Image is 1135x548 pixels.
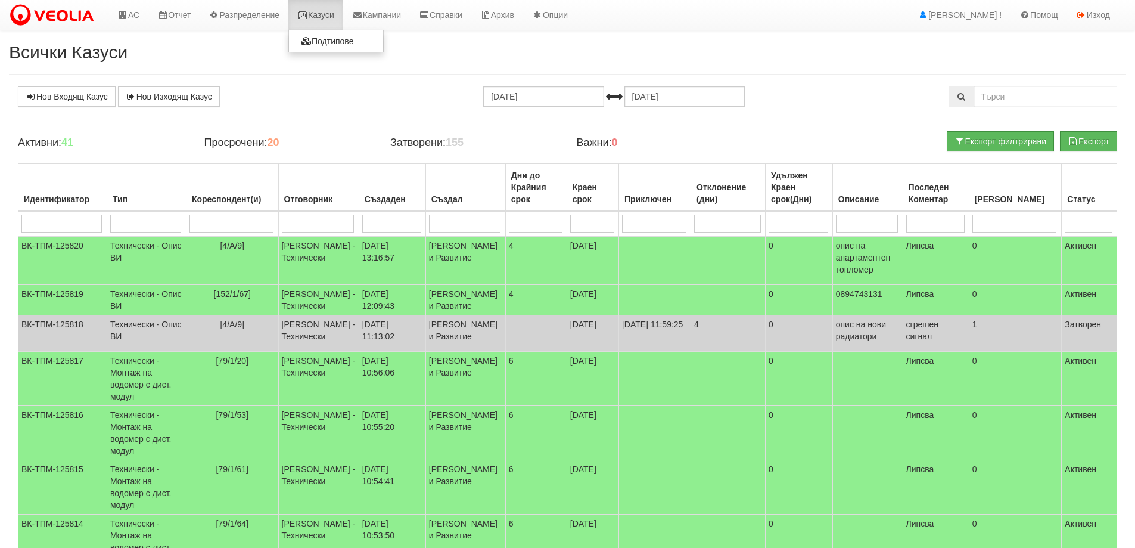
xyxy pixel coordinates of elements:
[18,86,116,107] a: Нов Входящ Казус
[18,352,107,406] td: ВК-ТПМ-125817
[836,240,900,275] p: опис на апартаментен топломер
[359,460,425,515] td: [DATE] 10:54:41
[836,318,900,342] p: опис на нови радиатори
[691,315,766,352] td: 4
[18,460,107,515] td: ВК-ТПМ-125815
[906,289,934,299] span: Липсва
[359,164,425,212] th: Създаден: No sort applied, activate to apply an ascending sort
[505,164,567,212] th: Дни до Крайния срок: No sort applied, activate to apply an ascending sort
[969,285,1062,315] td: 0
[567,285,618,315] td: [DATE]
[18,164,107,212] th: Идентификатор: No sort applied, activate to apply an ascending sort
[18,406,107,460] td: ВК-ТПМ-125816
[278,315,359,352] td: [PERSON_NAME] - Технически
[969,236,1062,285] td: 0
[220,241,244,250] span: [4/А/9]
[969,164,1062,212] th: Брой Файлове: No sort applied, activate to apply an ascending sort
[906,320,938,341] span: сгрешен сигнал
[567,164,618,212] th: Краен срок: No sort applied, activate to apply an ascending sort
[390,137,558,149] h4: Затворени:
[906,519,934,528] span: Липсва
[289,33,383,49] a: Подтипове
[576,137,744,149] h4: Важни:
[282,191,356,208] div: Отговорник
[509,465,514,474] span: 6
[362,191,422,208] div: Създаден
[509,289,514,299] span: 4
[694,179,762,208] div: Отклонение (дни)
[612,137,618,148] b: 0
[425,352,505,406] td: [PERSON_NAME] и Развитие
[691,164,766,212] th: Отклонение (дни): No sort applied, activate to apply an ascending sort
[509,167,564,208] div: Дни до Крайния срок
[9,42,1126,62] h2: Всички Казуси
[21,191,104,208] div: Идентификатор
[769,167,829,208] div: Удължен Краен срок(Дни)
[766,164,833,212] th: Удължен Краен срок(Дни): No sort applied, activate to apply an ascending sort
[189,191,275,208] div: Кореспондент(и)
[1062,406,1117,460] td: Активен
[110,191,183,208] div: Тип
[969,460,1062,515] td: 0
[836,191,900,208] div: Описание
[118,86,220,107] a: Нов Изходящ Казус
[509,356,514,366] span: 6
[278,285,359,315] td: [PERSON_NAME] - Технически
[359,315,425,352] td: [DATE] 11:13:02
[969,406,1062,460] td: 0
[1065,191,1114,208] div: Статус
[766,460,833,515] td: 0
[766,352,833,406] td: 0
[359,406,425,460] td: [DATE] 10:55:20
[425,285,505,315] td: [PERSON_NAME] и Развитие
[906,241,934,250] span: Липсва
[186,164,278,212] th: Кореспондент(и): No sort applied, activate to apply an ascending sort
[832,164,903,212] th: Описание: No sort applied, activate to apply an ascending sort
[1062,285,1117,315] td: Активен
[18,236,107,285] td: ВК-ТПМ-125820
[766,315,833,352] td: 0
[9,3,99,28] img: VeoliaLogo.png
[766,285,833,315] td: 0
[278,236,359,285] td: [PERSON_NAME] - Технически
[216,410,248,420] span: [79/1/53]
[906,356,934,366] span: Липсва
[429,191,502,208] div: Създал
[107,315,186,352] td: Технически - Опис ВИ
[278,460,359,515] td: [PERSON_NAME] - Технически
[425,460,505,515] td: [PERSON_NAME] и Развитие
[61,137,73,148] b: 41
[622,191,688,208] div: Приключен
[567,352,618,406] td: [DATE]
[359,352,425,406] td: [DATE] 10:56:06
[216,519,248,528] span: [79/1/64]
[1062,352,1117,406] td: Активен
[216,356,248,366] span: [79/1/20]
[570,179,615,208] div: Краен срок
[567,460,618,515] td: [DATE]
[567,315,618,352] td: [DATE]
[446,137,464,148] b: 155
[1062,164,1117,212] th: Статус: No sort applied, activate to apply an ascending sort
[220,320,244,329] span: [4/А/9]
[509,410,514,420] span: 6
[107,406,186,460] td: Технически - Монтаж на водомер с дист. модул
[509,519,514,528] span: 6
[278,352,359,406] td: [PERSON_NAME] - Технически
[972,191,1059,208] div: [PERSON_NAME]
[214,289,251,299] span: [152/1/67]
[107,285,186,315] td: Технически - Опис ВИ
[618,164,691,212] th: Приключен: No sort applied, activate to apply an ascending sort
[359,285,425,315] td: [DATE] 12:09:43
[18,285,107,315] td: ВК-ТПМ-125819
[906,465,934,474] span: Липсва
[107,460,186,515] td: Технически - Монтаж на водомер с дист. модул
[906,410,934,420] span: Липсва
[1060,131,1117,151] button: Експорт
[969,352,1062,406] td: 0
[947,131,1054,151] button: Експорт филтрирани
[18,315,107,352] td: ВК-ТПМ-125818
[107,352,186,406] td: Технически - Монтаж на водомер с дист. модул
[766,406,833,460] td: 0
[107,164,186,212] th: Тип: No sort applied, activate to apply an ascending sort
